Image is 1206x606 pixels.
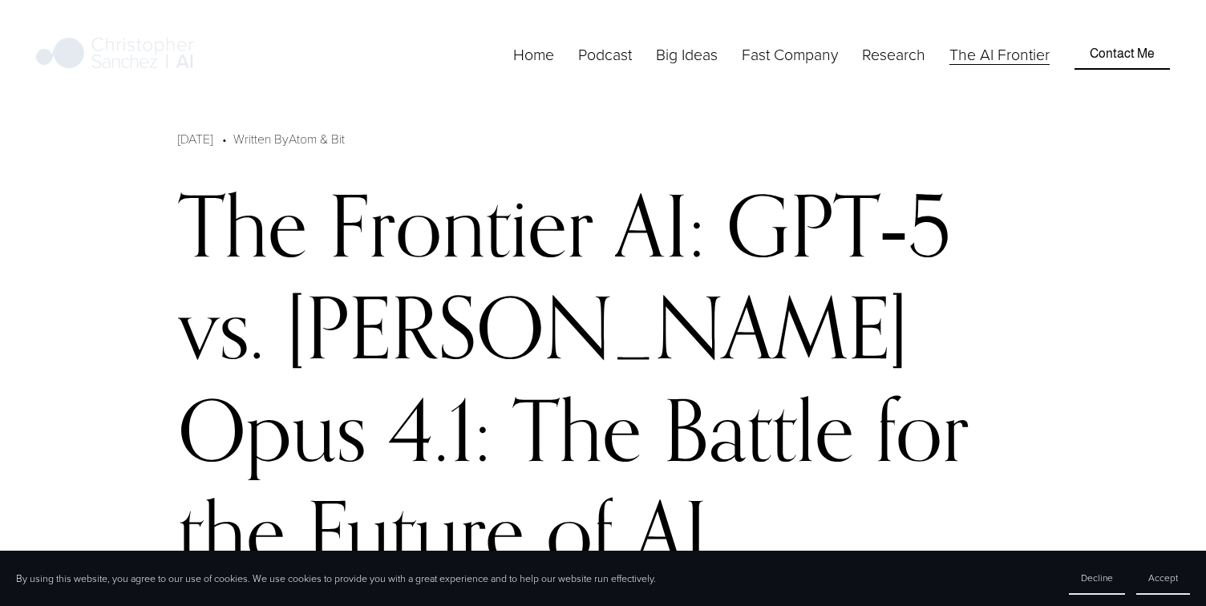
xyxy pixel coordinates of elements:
[862,42,925,67] a: folder dropdown
[233,129,345,148] div: Written By
[742,42,838,67] a: folder dropdown
[546,480,613,582] div: of
[1074,38,1170,69] a: Contact Me
[634,480,708,582] div: AI
[512,378,641,480] div: The
[286,276,909,378] div: [PERSON_NAME]
[656,42,718,67] a: folder dropdown
[178,378,366,480] div: Opus
[329,174,593,276] div: Frontier
[876,378,969,480] div: for
[513,42,554,67] a: Home
[615,174,705,276] div: AI:
[1081,571,1113,584] span: Decline
[36,34,194,75] img: Christopher Sanchez | AI
[178,174,307,276] div: The
[578,42,632,67] a: Podcast
[178,480,285,582] div: the
[656,43,718,65] span: Big Ideas
[307,480,524,582] div: Future
[178,130,212,147] span: [DATE]
[663,378,854,480] div: Battle
[178,276,265,378] div: vs.
[726,174,950,276] div: GPT‑5
[388,378,491,480] div: 4.1:
[742,43,838,65] span: Fast Company
[949,42,1050,67] a: The AI Frontier
[1069,562,1125,595] button: Decline
[1136,562,1190,595] button: Accept
[16,572,656,585] p: By using this website, you agree to our use of cookies. We use cookies to provide you with a grea...
[289,130,345,147] a: Atom & Bit
[862,43,925,65] span: Research
[1148,571,1178,584] span: Accept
